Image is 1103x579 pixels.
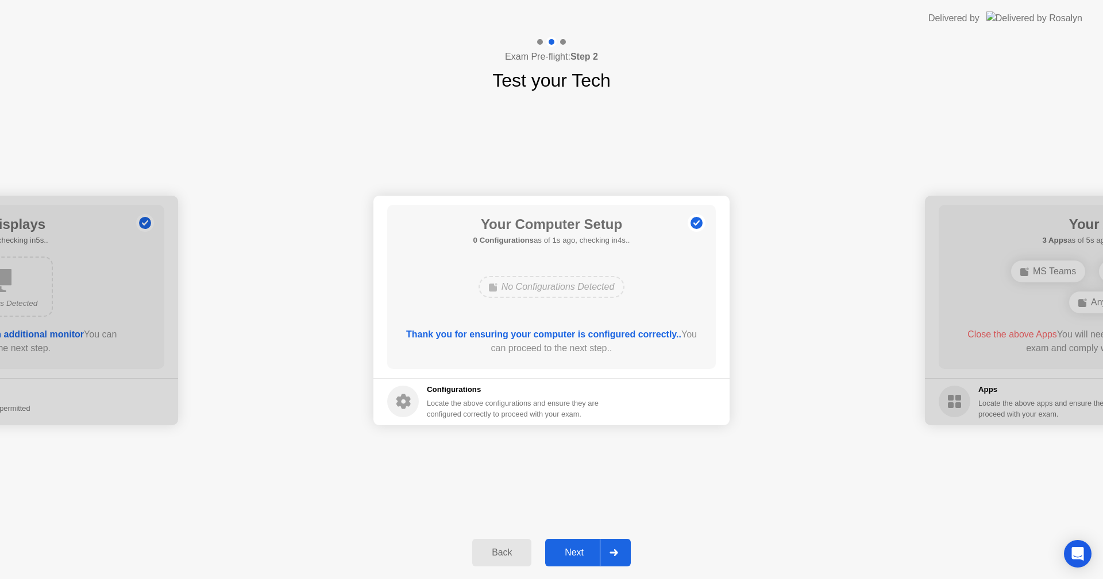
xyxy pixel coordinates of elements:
b: Step 2 [570,52,598,61]
h1: Test your Tech [492,67,611,94]
h1: Your Computer Setup [473,214,630,235]
button: Next [545,539,631,566]
b: 0 Configurations [473,236,534,244]
button: Back [472,539,531,566]
div: No Configurations Detected [479,276,625,298]
img: Delivered by Rosalyn [986,11,1082,25]
div: Back [476,547,528,558]
h5: Configurations [427,384,601,395]
h4: Exam Pre-flight: [505,50,598,64]
div: Next [549,547,600,558]
h5: as of 1s ago, checking in4s.. [473,235,630,246]
div: You can proceed to the next step.. [404,328,700,355]
div: Delivered by [928,11,979,25]
div: Locate the above configurations and ensure they are configured correctly to proceed with your exam. [427,398,601,419]
b: Thank you for ensuring your computer is configured correctly.. [406,329,681,339]
div: Open Intercom Messenger [1064,540,1092,568]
